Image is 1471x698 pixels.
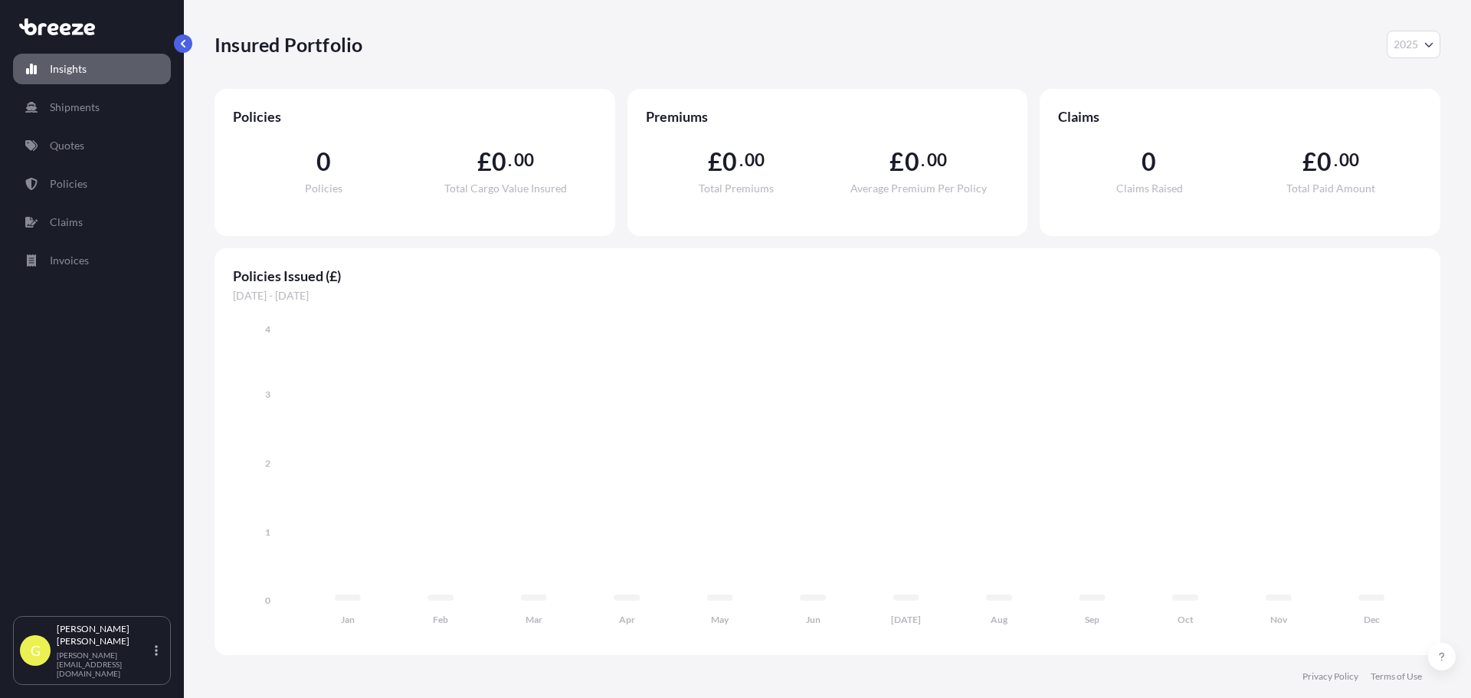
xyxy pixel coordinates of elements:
[991,614,1008,625] tspan: Aug
[1116,183,1183,194] span: Claims Raised
[850,183,987,194] span: Average Premium Per Policy
[50,138,84,153] p: Quotes
[13,207,171,238] a: Claims
[31,643,41,658] span: G
[745,154,765,166] span: 00
[699,183,774,194] span: Total Premiums
[444,183,567,194] span: Total Cargo Value Insured
[1178,614,1194,625] tspan: Oct
[265,388,270,400] tspan: 3
[526,614,542,625] tspan: Mar
[722,149,737,174] span: 0
[13,245,171,276] a: Invoices
[891,614,921,625] tspan: [DATE]
[265,526,270,538] tspan: 1
[508,154,512,166] span: .
[619,614,635,625] tspan: Apr
[1058,107,1422,126] span: Claims
[1142,149,1156,174] span: 0
[50,215,83,230] p: Claims
[233,267,1422,285] span: Policies Issued (£)
[50,100,100,115] p: Shipments
[646,107,1010,126] span: Premiums
[233,107,597,126] span: Policies
[1302,149,1317,174] span: £
[1364,614,1380,625] tspan: Dec
[265,457,270,469] tspan: 2
[13,130,171,161] a: Quotes
[50,253,89,268] p: Invoices
[708,149,722,174] span: £
[514,154,534,166] span: 00
[13,169,171,199] a: Policies
[889,149,904,174] span: £
[492,149,506,174] span: 0
[305,183,342,194] span: Policies
[13,92,171,123] a: Shipments
[215,32,362,57] p: Insured Portfolio
[57,650,152,678] p: [PERSON_NAME][EMAIL_ADDRESS][DOMAIN_NAME]
[233,288,1422,303] span: [DATE] - [DATE]
[433,614,448,625] tspan: Feb
[1085,614,1099,625] tspan: Sep
[50,176,87,192] p: Policies
[57,623,152,647] p: [PERSON_NAME] [PERSON_NAME]
[806,614,821,625] tspan: Jun
[477,149,492,174] span: £
[316,149,331,174] span: 0
[1286,183,1375,194] span: Total Paid Amount
[1270,614,1288,625] tspan: Nov
[1339,154,1359,166] span: 00
[341,614,355,625] tspan: Jan
[905,149,919,174] span: 0
[50,61,87,77] p: Insights
[739,154,743,166] span: .
[265,595,270,606] tspan: 0
[1394,37,1418,52] span: 2025
[1302,670,1358,683] a: Privacy Policy
[1334,154,1338,166] span: .
[1317,149,1332,174] span: 0
[921,154,925,166] span: .
[1387,31,1440,58] button: Year Selector
[927,154,947,166] span: 00
[1371,670,1422,683] a: Terms of Use
[265,323,270,335] tspan: 4
[13,54,171,84] a: Insights
[711,614,729,625] tspan: May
